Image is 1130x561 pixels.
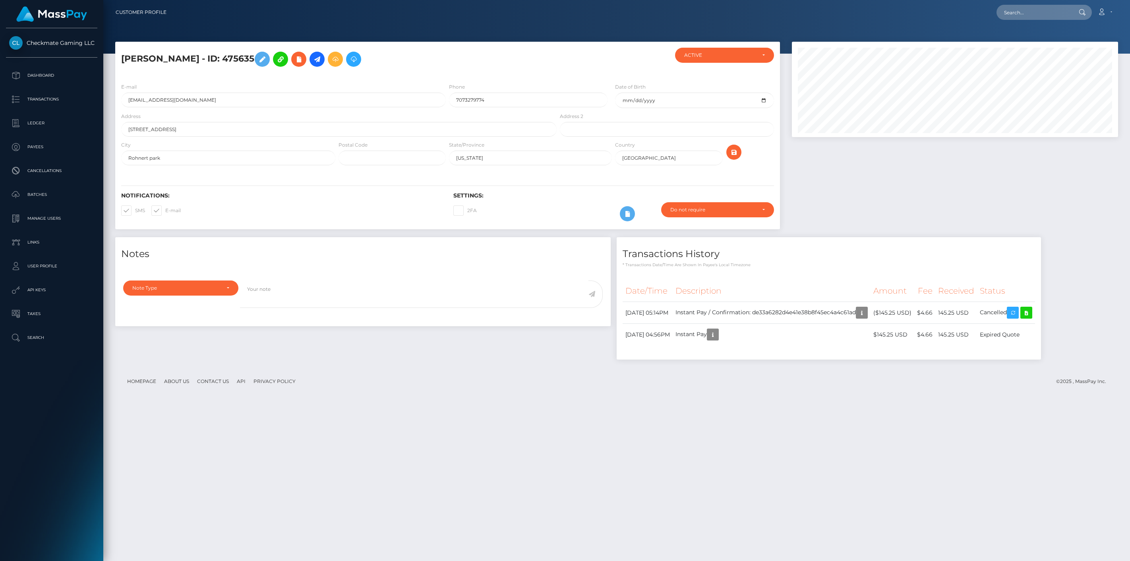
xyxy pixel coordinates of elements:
[9,213,94,224] p: Manage Users
[935,280,977,302] th: Received
[6,66,97,85] a: Dashboard
[151,205,181,216] label: E-mail
[6,209,97,228] a: Manage Users
[871,324,914,346] td: $145.25 USD
[6,304,97,324] a: Taxes
[914,302,935,324] td: $4.66
[6,232,97,252] a: Links
[623,247,1035,261] h4: Transactions History
[121,48,552,71] h5: [PERSON_NAME] - ID: 475635
[449,83,465,91] label: Phone
[9,36,23,50] img: Checkmate Gaming LLC
[684,52,756,58] div: ACTIVE
[123,280,238,296] button: Note Type
[623,280,673,302] th: Date/Time
[670,207,756,213] div: Do not require
[121,113,141,120] label: Address
[996,5,1071,20] input: Search...
[9,93,94,105] p: Transactions
[914,280,935,302] th: Fee
[977,280,1035,302] th: Status
[871,280,914,302] th: Amount
[6,328,97,348] a: Search
[6,39,97,46] span: Checkmate Gaming LLC
[6,280,97,300] a: API Keys
[9,260,94,272] p: User Profile
[116,4,166,21] a: Customer Profile
[615,83,646,91] label: Date of Birth
[6,185,97,205] a: Batches
[132,285,220,291] div: Note Type
[6,256,97,276] a: User Profile
[121,83,137,91] label: E-mail
[6,161,97,181] a: Cancellations
[9,236,94,248] p: Links
[121,247,605,261] h4: Notes
[977,302,1035,324] td: Cancelled
[914,324,935,346] td: $4.66
[661,202,774,217] button: Do not require
[935,324,977,346] td: 145.25 USD
[16,6,87,22] img: MassPay Logo
[935,302,977,324] td: 145.25 USD
[449,141,484,149] label: State/Province
[250,375,299,387] a: Privacy Policy
[9,165,94,177] p: Cancellations
[9,332,94,344] p: Search
[310,52,325,67] a: Initiate Payout
[124,375,159,387] a: Homepage
[121,205,145,216] label: SMS
[560,113,583,120] label: Address 2
[121,141,131,149] label: City
[121,192,441,199] h6: Notifications:
[6,113,97,133] a: Ledger
[615,141,635,149] label: Country
[623,262,1035,268] p: * Transactions date/time are shown in payee's local timezone
[6,89,97,109] a: Transactions
[453,192,774,199] h6: Settings:
[9,308,94,320] p: Taxes
[623,302,673,324] td: [DATE] 05:14PM
[6,137,97,157] a: Payees
[9,141,94,153] p: Payees
[675,48,774,63] button: ACTIVE
[339,141,368,149] label: Postal Code
[234,375,249,387] a: API
[453,205,477,216] label: 2FA
[871,302,914,324] td: ($145.25 USD)
[673,324,871,346] td: Instant Pay
[673,302,871,324] td: Instant Pay / Confirmation: de33a6282d4e41e38b8f45ec4a4c61ad
[9,117,94,129] p: Ledger
[623,324,673,346] td: [DATE] 04:56PM
[673,280,871,302] th: Description
[9,284,94,296] p: API Keys
[1056,377,1112,386] div: © 2025 , MassPay Inc.
[161,375,192,387] a: About Us
[977,324,1035,346] td: Expired Quote
[9,70,94,81] p: Dashboard
[9,189,94,201] p: Batches
[194,375,232,387] a: Contact Us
